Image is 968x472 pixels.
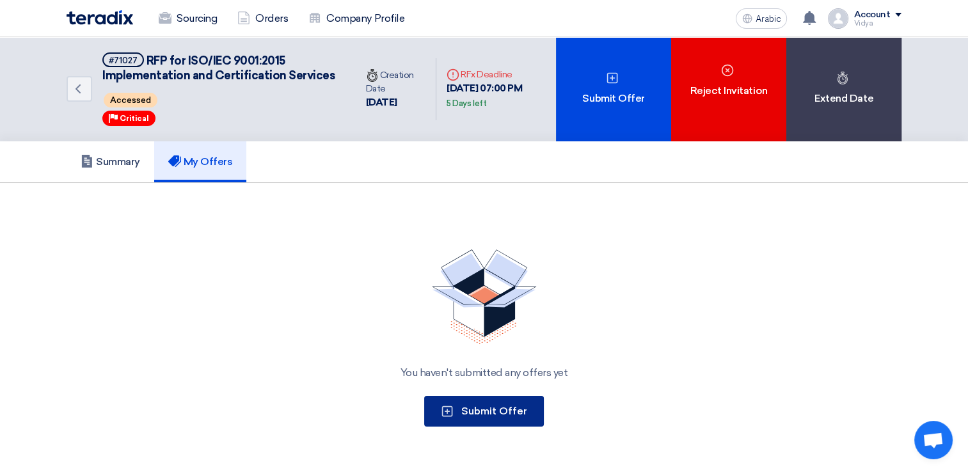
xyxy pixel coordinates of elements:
a: Sourcing [148,4,227,33]
font: My Offers [184,155,233,168]
div: 5 Days left [447,97,486,110]
font: [DATE] 07:00 PM [447,83,522,94]
span: Critical [120,114,149,123]
font: RFx Deadline [447,69,512,80]
font: Summary [96,155,140,168]
h5: RFP for ISO/IEC 9001:2015 Implementation and Certification Services [102,52,340,84]
div: You haven't submitted any offers yet [82,365,886,381]
font: Orders [255,11,288,26]
font: Submit Offer [582,91,644,106]
div: #71027 [109,56,138,65]
font: Reject Invitation [690,83,768,98]
span: RFP for ISO/IEC 9001:2015 Implementation and Certification Services [102,54,335,83]
font: Extend Date [814,91,873,106]
font: Creation Date [366,70,414,94]
img: Teradix logo [67,10,133,25]
span: Submit Offer [461,405,527,417]
a: Orders [227,4,298,33]
font: Sourcing [177,11,217,26]
div: Account [853,10,890,20]
font: Company Profile [326,11,404,26]
span: Arabic [755,15,781,24]
a: Open chat [914,421,953,459]
button: Arabic [736,8,787,29]
div: [DATE] [366,95,426,110]
a: Summary [67,141,154,182]
span: Accessed [104,93,157,107]
div: Vidya [853,20,901,27]
img: profile_test.png [828,8,848,29]
img: No Quotations Found! [432,249,537,345]
button: Submit Offer [424,396,544,427]
a: My Offers [154,141,247,182]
